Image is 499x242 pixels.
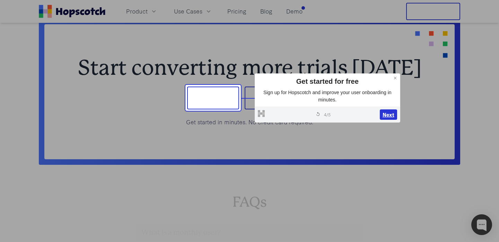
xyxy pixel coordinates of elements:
button: Next [380,109,397,120]
button: Free Trial [406,3,460,20]
button: What is a monthly user? [136,224,363,241]
button: Use Cases [170,6,216,17]
span: Use Cases [174,7,202,16]
span: 4 / 5 [324,111,331,117]
a: Home [39,5,105,18]
a: Pricing [225,6,249,17]
a: Demo [283,6,305,17]
h2: FAQs [44,194,455,210]
button: Book a demo [245,87,312,109]
button: Product [122,6,161,17]
a: Blog [257,6,275,17]
h2: Start converting more trials [DATE] [67,57,432,78]
div: Get started for free [258,77,397,86]
p: Get started in minutes. No credit card required. [67,118,432,126]
h3: What is a monthly user? [141,227,221,238]
button: Sign up [187,87,239,109]
span: Product [126,7,148,16]
p: Sign up for Hopscotch and improve your user onboarding in minutes. [258,89,397,104]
